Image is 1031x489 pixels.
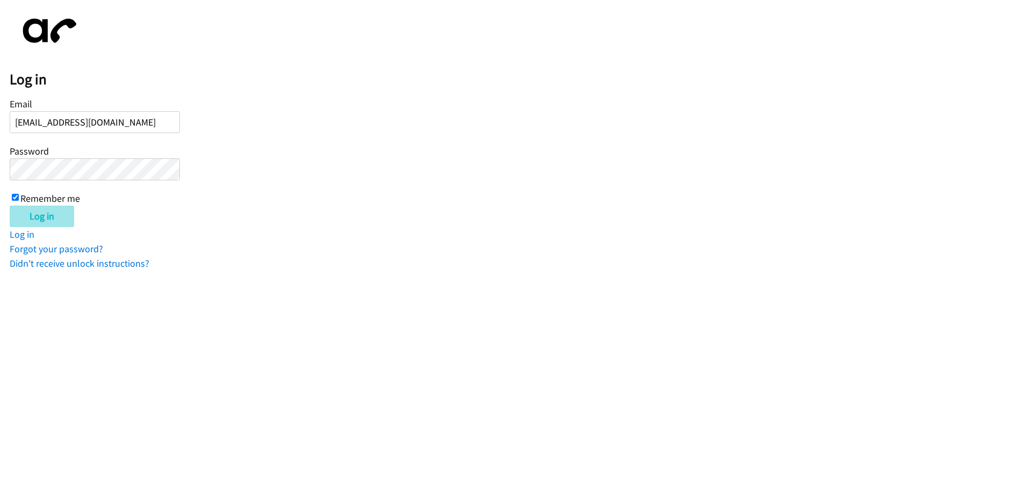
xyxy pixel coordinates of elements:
a: Log in [10,228,34,240]
h2: Log in [10,70,1031,89]
img: aphone-8a226864a2ddd6a5e75d1ebefc011f4aa8f32683c2d82f3fb0802fe031f96514.svg [10,10,85,52]
a: Didn't receive unlock instructions? [10,257,149,269]
label: Password [10,145,49,157]
input: Log in [10,206,74,227]
a: Forgot your password? [10,243,103,255]
label: Email [10,98,32,110]
label: Remember me [20,192,80,205]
